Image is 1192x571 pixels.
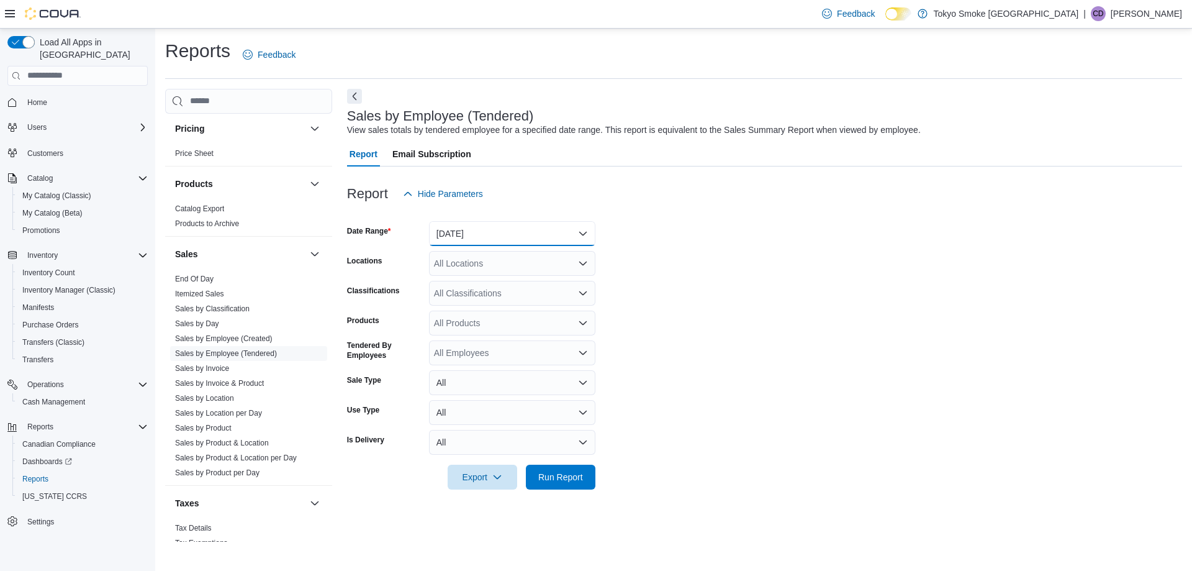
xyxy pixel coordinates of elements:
h3: Sales by Employee (Tendered) [347,109,534,124]
span: Transfers (Classic) [22,337,84,347]
span: Sales by Invoice & Product [175,378,264,388]
a: Feedback [817,1,880,26]
span: Cash Management [22,397,85,407]
span: Transfers [17,352,148,367]
button: All [429,400,595,425]
span: Sales by Product & Location [175,438,269,448]
button: Canadian Compliance [12,436,153,453]
span: Promotions [22,226,60,235]
a: Tax Details [175,524,212,532]
span: Products to Archive [175,219,239,229]
span: Home [22,94,148,110]
img: Cova [25,7,81,20]
label: Is Delivery [347,435,384,445]
span: CD [1093,6,1103,21]
button: Manifests [12,299,153,316]
button: All [429,370,595,395]
h3: Products [175,178,213,190]
span: Dark Mode [885,21,886,21]
button: Settings [2,513,153,531]
button: [US_STATE] CCRS [12,488,153,505]
span: Hide Parameters [418,188,483,200]
span: Sales by Invoice [175,363,229,373]
button: Operations [2,376,153,393]
a: Customers [22,146,68,161]
button: Pricing [175,122,305,135]
a: End Of Day [175,275,214,283]
button: Inventory Count [12,264,153,281]
span: Reports [17,472,148,486]
a: Sales by Invoice [175,364,229,373]
button: Users [2,119,153,136]
div: Taxes [165,521,332,555]
span: Sales by Employee (Created) [175,334,273,344]
a: Sales by Employee (Tendered) [175,349,277,358]
span: Inventory Count [22,268,75,278]
span: Report [350,142,377,167]
a: Itemized Sales [175,290,224,298]
div: Pricing [165,146,332,166]
label: Classifications [347,286,400,296]
span: Run Report [538,471,583,483]
div: Sales [165,272,332,485]
a: Settings [22,514,59,529]
p: | [1083,6,1086,21]
p: [PERSON_NAME] [1111,6,1182,21]
a: My Catalog (Classic) [17,188,96,203]
button: [DATE] [429,221,595,246]
button: Open list of options [578,258,588,268]
a: Manifests [17,300,59,315]
button: Purchase Orders [12,316,153,334]
span: Customers [22,145,148,160]
label: Use Type [347,405,379,415]
button: Customers [2,144,153,162]
span: Transfers (Classic) [17,335,148,350]
span: Inventory [22,248,148,263]
h1: Reports [165,39,230,63]
a: Dashboards [12,453,153,470]
button: Export [448,465,517,490]
label: Locations [347,256,382,266]
span: Email Subscription [392,142,471,167]
label: Tendered By Employees [347,340,424,360]
span: Tax Details [175,523,212,533]
span: Export [455,465,510,490]
a: Transfers (Classic) [17,335,89,350]
span: Inventory Manager (Classic) [22,285,115,295]
button: Operations [22,377,69,392]
button: Catalog [2,170,153,187]
button: Taxes [307,496,322,511]
h3: Taxes [175,497,199,509]
span: Canadian Compliance [17,437,148,452]
span: Operations [27,380,64,390]
a: Sales by Product per Day [175,468,260,477]
span: Purchase Orders [17,317,148,332]
span: Load All Apps in [GEOGRAPHIC_DATA] [35,36,148,61]
button: Reports [2,418,153,436]
label: Date Range [347,226,391,236]
button: My Catalog (Classic) [12,187,153,204]
button: Run Report [526,465,595,490]
span: Sales by Day [175,319,219,329]
span: Inventory Count [17,265,148,280]
span: Sales by Employee (Tendered) [175,349,277,359]
a: Price Sheet [175,149,214,158]
button: Hide Parameters [398,181,488,206]
a: Home [22,95,52,110]
span: Feedback [837,7,875,20]
button: Transfers [12,351,153,368]
a: Purchase Orders [17,317,84,332]
div: Products [165,201,332,236]
span: Reports [22,419,148,434]
span: Purchase Orders [22,320,79,330]
a: Sales by Product & Location [175,439,269,447]
span: My Catalog (Classic) [22,191,91,201]
span: Tax Exemptions [175,538,228,548]
span: My Catalog (Classic) [17,188,148,203]
span: Inventory [27,250,58,260]
span: Cash Management [17,395,148,409]
button: Promotions [12,222,153,239]
span: Home [27,98,47,107]
a: Sales by Classification [175,304,250,313]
